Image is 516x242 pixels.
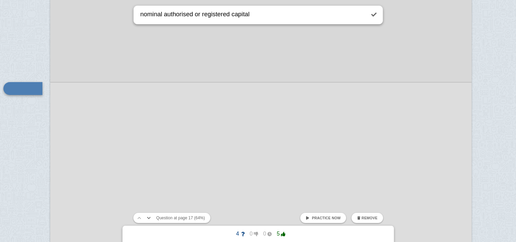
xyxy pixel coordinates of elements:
[272,231,285,237] span: 5
[362,216,378,220] span: Remove
[312,216,341,220] span: Practice now
[258,231,272,237] span: 0
[245,231,258,237] span: 0
[300,213,346,223] a: Practice now
[154,213,208,223] button: Question at page 17 (64%)
[351,213,383,223] button: Remove
[231,231,245,237] span: 4
[226,228,291,239] button: 4005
